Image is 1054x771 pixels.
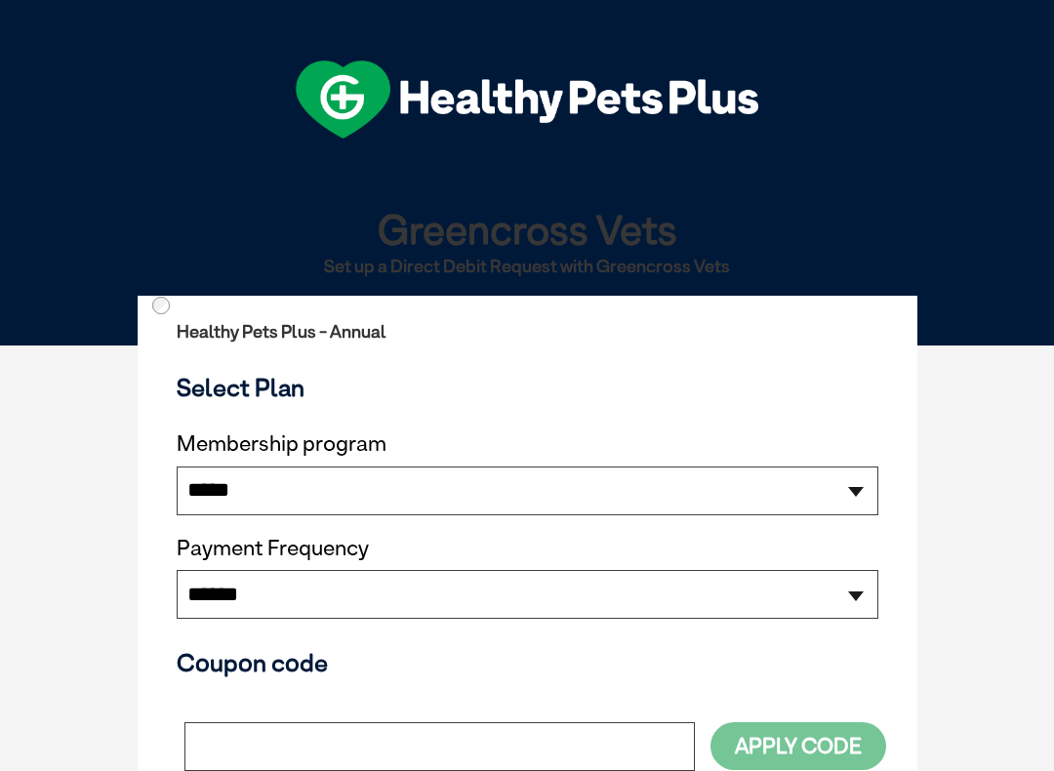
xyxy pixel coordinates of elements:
h3: Select Plan [177,373,878,402]
h1: Greencross Vets [145,207,910,251]
img: hpp-logo-landscape-green-white.png [296,61,758,139]
label: Payment Frequency [177,536,369,561]
label: Membership program [177,431,878,457]
h2: Set up a Direct Debit Request with Greencross Vets [145,257,910,276]
h3: Coupon code [177,648,878,677]
h2: Healthy Pets Plus - Annual [177,322,878,342]
button: Apply Code [710,722,886,770]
